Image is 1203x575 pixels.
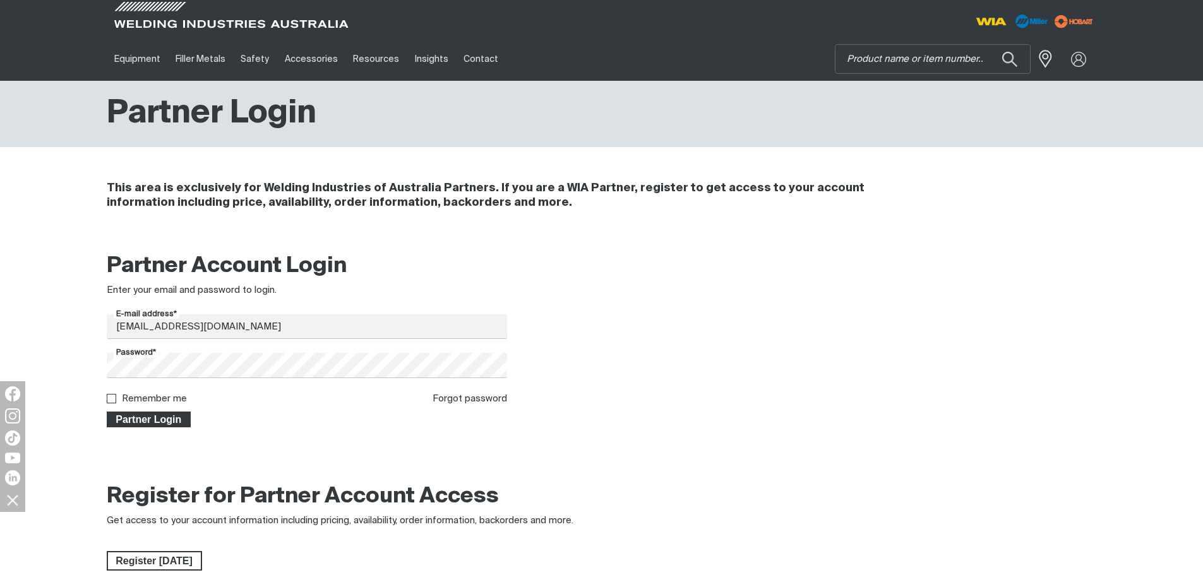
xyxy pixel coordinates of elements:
[108,551,201,571] span: Register [DATE]
[233,37,277,81] a: Safety
[168,37,233,81] a: Filler Metals
[5,430,20,446] img: TikTok
[988,44,1031,74] button: Search products
[456,37,506,81] a: Contact
[5,470,20,485] img: LinkedIn
[433,394,507,403] a: Forgot password
[407,37,455,81] a: Insights
[107,516,573,525] span: Get access to your account information including pricing, availability, order information, backor...
[1051,12,1097,31] img: miller
[107,412,191,428] button: Partner Login
[107,283,508,298] div: Enter your email and password to login.
[107,252,508,280] h2: Partner Account Login
[108,412,190,428] span: Partner Login
[835,45,1030,73] input: Product name or item number...
[107,483,499,511] h2: Register for Partner Account Access
[107,37,168,81] a: Equipment
[5,386,20,401] img: Facebook
[345,37,407,81] a: Resources
[107,93,316,134] h1: Partner Login
[5,453,20,463] img: YouTube
[5,408,20,424] img: Instagram
[277,37,345,81] a: Accessories
[107,181,928,210] h4: This area is exclusively for Welding Industries of Australia Partners. If you are a WIA Partner, ...
[107,37,849,81] nav: Main
[2,489,23,511] img: hide socials
[122,394,187,403] label: Remember me
[107,551,202,571] a: Register Today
